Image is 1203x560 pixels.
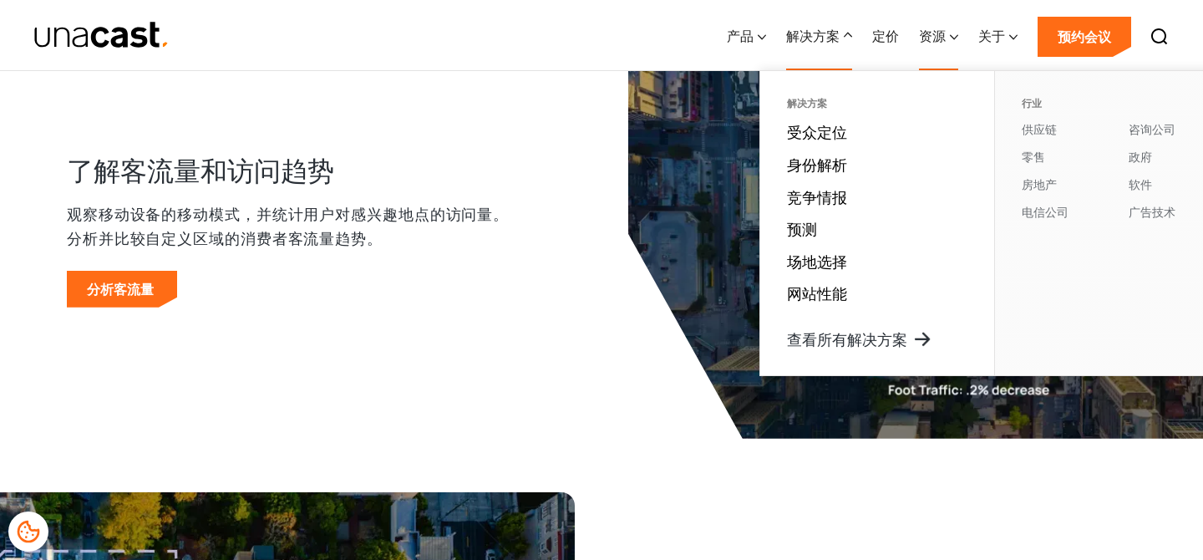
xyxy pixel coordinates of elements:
[1038,17,1131,57] a: 预约会议
[1022,96,1042,110] font: 行业
[87,280,154,298] font: 分析客流量
[33,21,170,50] a: 家
[1150,27,1170,47] img: 搜索图标
[1129,121,1175,137] a: 咨询公司
[1022,149,1045,165] a: 零售
[1058,28,1111,46] font: 预约会议
[727,3,766,71] div: 产品
[786,3,852,71] div: 解决方案
[8,512,48,552] div: Cookie偏好设置
[727,27,754,45] font: 产品
[67,152,334,189] font: 了解客流量和访问趋势
[787,155,847,175] a: 身份解析
[67,271,177,308] a: 分析客流量
[787,96,827,110] font: 解决方案
[67,204,509,248] font: 观察移动设备的移动模式，并统计用户对感兴趣地点的访问量。分析并比较自定义区域的消费者客流量趋势。
[1129,204,1175,220] a: 广告技术
[1022,204,1068,220] a: 电信公司
[787,187,847,207] a: 竞争情报
[787,329,907,349] font: 查看所有解决方案
[978,27,1005,45] font: 关于
[919,3,958,71] div: 资源
[1129,176,1152,192] a: 软件
[919,27,946,45] font: 资源
[872,27,899,45] font: 定价
[978,3,1018,71] div: 关于
[787,122,847,142] a: 受众定位
[1022,121,1057,137] a: 供应链
[33,21,170,50] img: Unacast 文字徽标
[1129,149,1152,165] a: 政府
[787,329,932,349] a: 查看所有解决方案
[787,283,847,303] a: 网站性能
[872,3,899,71] a: 定价
[787,219,817,239] a: 预测
[1022,176,1057,192] a: 房地产
[787,252,847,272] a: 场地选择
[786,27,840,45] font: 解决方案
